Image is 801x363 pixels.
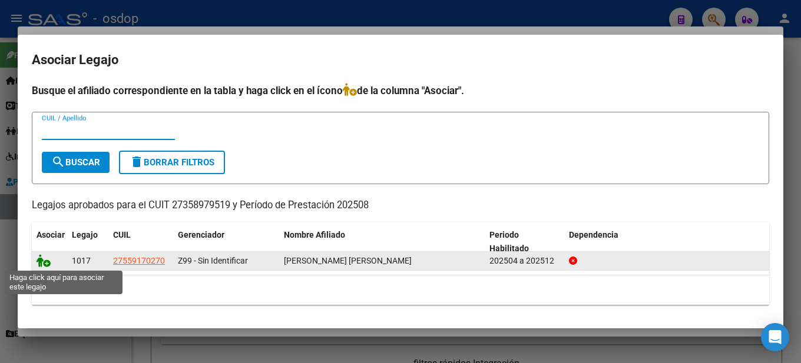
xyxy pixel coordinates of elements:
h4: Busque el afiliado correspondiente en la tabla y haga click en el ícono de la columna "Asociar". [32,83,769,98]
span: Periodo Habilitado [489,230,529,253]
p: Legajos aprobados para el CUIT 27358979519 y Período de Prestación 202508 [32,198,769,213]
span: Dependencia [569,230,618,239]
h2: Asociar Legajo [32,49,769,71]
span: Z99 - Sin Identificar [178,256,248,265]
span: Legajo [72,230,98,239]
span: 1017 [72,256,91,265]
datatable-header-cell: CUIL [108,222,173,261]
datatable-header-cell: Gerenciador [173,222,279,261]
button: Borrar Filtros [119,151,225,174]
datatable-header-cell: Legajo [67,222,108,261]
div: Open Intercom Messenger [761,323,789,351]
span: Borrar Filtros [130,157,214,168]
mat-icon: search [51,155,65,169]
datatable-header-cell: Periodo Habilitado [485,222,564,261]
button: Buscar [42,152,110,173]
div: 1 registros [32,275,769,305]
span: Nombre Afiliado [284,230,345,239]
span: Gerenciador [178,230,224,239]
datatable-header-cell: Nombre Afiliado [279,222,485,261]
span: Buscar [51,157,100,168]
span: CUIL [113,230,131,239]
span: 27559170270 [113,256,165,265]
span: Asociar [37,230,65,239]
span: JARA SILGUERO MARGARITA ABRIL [284,256,412,265]
datatable-header-cell: Dependencia [564,222,770,261]
datatable-header-cell: Asociar [32,222,67,261]
mat-icon: delete [130,155,144,169]
div: 202504 a 202512 [489,254,560,268]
